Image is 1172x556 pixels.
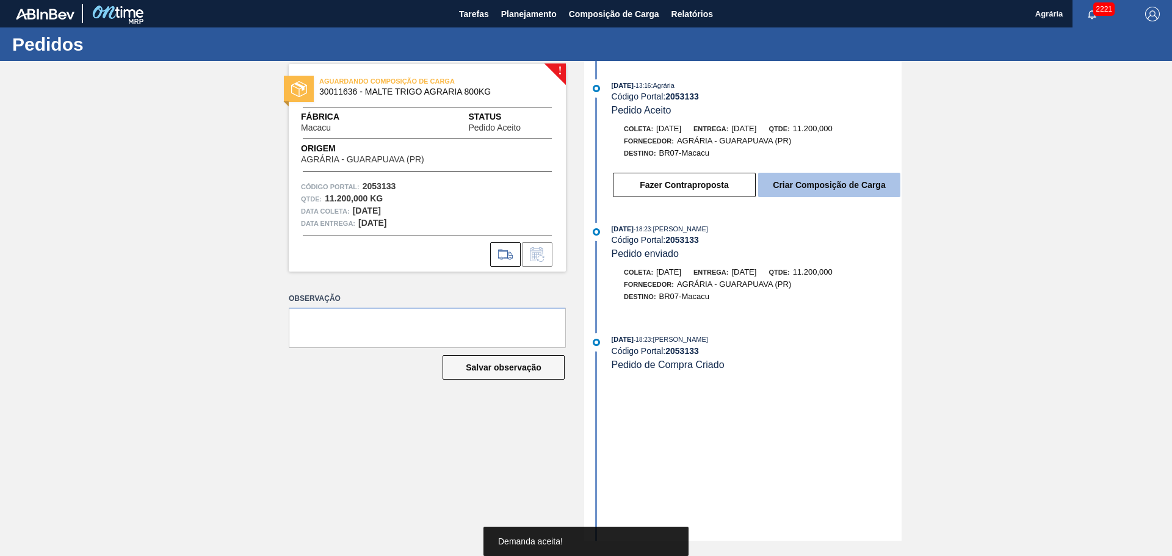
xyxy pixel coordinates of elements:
[612,336,634,343] span: [DATE]
[569,7,659,21] span: Composição de Carga
[693,269,728,276] span: Entrega:
[769,269,789,276] span: Qtde:
[659,292,709,301] span: BR07-Macacu
[624,281,674,288] span: Fornecedor:
[634,226,651,233] span: - 18:23
[651,336,708,343] span: : [PERSON_NAME]
[289,290,566,308] label: Observação
[612,346,902,356] div: Código Portal:
[501,7,557,21] span: Planejamento
[651,82,675,89] span: : Agrária
[634,336,651,343] span: - 18:23
[624,269,653,276] span: Coleta:
[612,225,634,233] span: [DATE]
[612,105,671,115] span: Pedido Aceito
[353,206,381,215] strong: [DATE]
[651,225,708,233] span: : [PERSON_NAME]
[301,110,369,123] span: Fábrica
[522,242,552,267] div: Informar alteração no pedido
[16,9,74,20] img: TNhmsLtSVTkK8tSr43FrP2fwEKptu5GPRR3wAAAABJRU5ErkJggg==
[459,7,489,21] span: Tarefas
[793,267,833,276] span: 11.200,000
[758,173,900,197] button: Criar Composição de Carga
[498,536,563,546] span: Demanda aceita!
[659,148,709,157] span: BR07-Macacu
[593,339,600,346] img: atual
[291,81,307,97] img: status
[301,123,331,132] span: Macacu
[624,125,653,132] span: Coleta:
[325,193,383,203] strong: 11.200,000 KG
[731,267,756,276] span: [DATE]
[677,280,791,289] span: AGRÁRIA - GUARAPUAVA (PR)
[363,181,396,191] strong: 2053133
[665,92,699,101] strong: 2053133
[612,359,725,370] span: Pedido de Compra Criado
[1093,2,1115,16] span: 2221
[319,75,490,87] span: AGUARDANDO COMPOSIÇÃO DE CARGA
[301,155,424,164] span: AGRÁRIA - GUARAPUAVA (PR)
[301,181,360,193] span: Código Portal:
[731,124,756,133] span: [DATE]
[671,7,713,21] span: Relatórios
[624,150,656,157] span: Destino:
[612,82,634,89] span: [DATE]
[624,293,656,300] span: Destino:
[593,85,600,92] img: atual
[677,136,791,145] span: AGRÁRIA - GUARAPUAVA (PR)
[468,123,521,132] span: Pedido Aceito
[443,355,565,380] button: Salvar observação
[301,142,459,155] span: Origem
[612,92,902,101] div: Código Portal:
[468,110,554,123] span: Status
[612,235,902,245] div: Código Portal:
[613,173,756,197] button: Fazer Contraproposta
[665,235,699,245] strong: 2053133
[12,37,229,51] h1: Pedidos
[301,205,350,217] span: Data coleta:
[358,218,386,228] strong: [DATE]
[769,125,789,132] span: Qtde:
[634,82,651,89] span: - 13:16
[656,124,681,133] span: [DATE]
[1145,7,1160,21] img: Logout
[693,125,728,132] span: Entrega:
[665,346,699,356] strong: 2053133
[301,193,322,205] span: Qtde :
[1073,5,1112,23] button: Notificações
[612,248,679,259] span: Pedido enviado
[301,217,355,229] span: Data entrega:
[793,124,833,133] span: 11.200,000
[319,87,541,96] span: 30011636 - MALTE TRIGO AGRARIA 800KG
[490,242,521,267] div: Ir para Composição de Carga
[656,267,681,276] span: [DATE]
[624,137,674,145] span: Fornecedor:
[593,228,600,236] img: atual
